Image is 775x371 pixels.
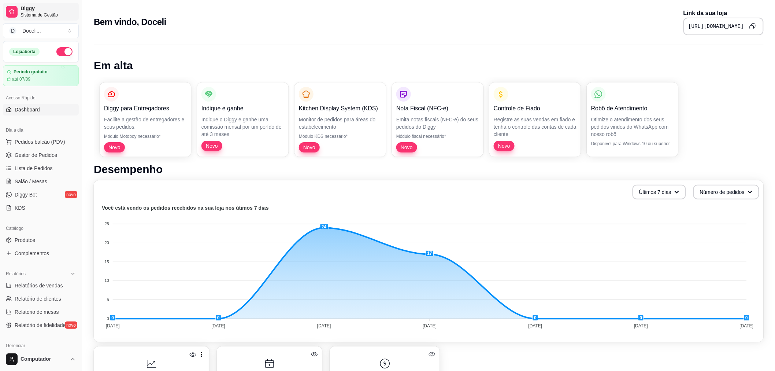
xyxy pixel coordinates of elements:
button: Controle de FiadoRegistre as suas vendas em fiado e tenha o controle das contas de cada clienteNovo [489,82,581,157]
p: Registre as suas vendas em fiado e tenha o controle das contas de cada cliente [494,116,576,138]
a: Diggy Botnovo [3,189,79,201]
span: Novo [105,144,123,151]
p: Monitor de pedidos para áreas do estabelecimento [299,116,382,131]
span: Diggy Bot [15,191,37,198]
p: Módulo fiscal necessário* [396,133,479,139]
p: Indique e ganhe [201,104,284,113]
button: Kitchen Display System (KDS)Monitor de pedidos para áreas do estabelecimentoMódulo KDS necessário... [294,82,386,157]
button: Pedidos balcão (PDV) [3,136,79,148]
h1: Em alta [94,59,764,72]
span: Relatório de mesas [15,308,59,316]
tspan: [DATE] [106,323,120,328]
button: Computador [3,350,79,368]
a: Relatórios de vendas [3,280,79,291]
tspan: [DATE] [211,323,225,328]
div: Doceli ... [22,27,41,34]
button: Número de pedidos [693,185,759,199]
a: DiggySistema de Gestão [3,3,79,21]
p: Disponível para Windows 10 ou superior [591,141,674,147]
button: Copy to clipboard [747,21,759,32]
span: Novo [495,142,513,150]
p: Nota Fiscal (NFC-e) [396,104,479,113]
span: Novo [300,144,318,151]
span: Pedidos balcão (PDV) [15,138,65,146]
span: Relatório de fidelidade [15,322,66,329]
p: Módulo KDS necessário* [299,133,382,139]
tspan: 25 [105,222,109,226]
span: KDS [15,204,25,212]
a: Relatório de fidelidadenovo [3,319,79,331]
tspan: [DATE] [529,323,542,328]
div: Catálogo [3,223,79,234]
span: Salão / Mesas [15,178,47,185]
span: Sistema de Gestão [21,12,76,18]
p: Link da sua loja [683,9,764,18]
a: Lista de Pedidos [3,162,79,174]
div: Gerenciar [3,340,79,352]
div: Loja aberta [9,48,40,56]
tspan: 15 [105,260,109,264]
button: Últimos 7 dias [633,185,686,199]
p: Indique o Diggy e ganhe uma comissão mensal por um perído de até 3 meses [201,116,284,138]
p: Emita notas fiscais (NFC-e) do seus pedidos do Diggy [396,116,479,131]
a: Gestor de Pedidos [3,149,79,161]
button: Alterar Status [56,47,73,56]
tspan: [DATE] [423,323,437,328]
a: Relatório de clientes [3,293,79,305]
a: Período gratuitoaté 07/09 [3,65,79,86]
tspan: 5 [107,297,109,302]
button: Diggy para EntregadoresFacilite a gestão de entregadores e seus pedidos.Módulo Motoboy necessário... [100,82,191,157]
tspan: [DATE] [317,323,331,328]
tspan: [DATE] [740,323,754,328]
span: Produtos [15,236,35,244]
pre: [URL][DOMAIN_NAME] [689,23,744,30]
p: Facilite a gestão de entregadores e seus pedidos. [104,116,187,131]
span: Relatórios [6,271,26,277]
a: Dashboard [3,104,79,115]
p: Diggy para Entregadores [104,104,187,113]
p: Módulo Motoboy necessário* [104,133,187,139]
tspan: 10 [105,279,109,283]
div: Dia a dia [3,124,79,136]
p: Kitchen Display System (KDS) [299,104,382,113]
span: Lista de Pedidos [15,165,53,172]
a: Relatório de mesas [3,306,79,318]
button: Robô de AtendimentoOtimize o atendimento dos seus pedidos vindos do WhatsApp com nosso robôDispon... [587,82,678,157]
span: Relatório de clientes [15,295,61,302]
span: Diggy [21,5,76,12]
a: Salão / Mesas [3,176,79,187]
tspan: [DATE] [634,323,648,328]
span: Computador [21,356,67,363]
p: Robô de Atendimento [591,104,674,113]
button: Select a team [3,23,79,38]
text: Você está vendo os pedidos recebidos na sua loja nos útimos 7 dias [102,205,269,211]
span: Gestor de Pedidos [15,151,57,159]
span: Complementos [15,250,49,257]
a: Produtos [3,234,79,246]
button: Nota Fiscal (NFC-e)Emita notas fiscais (NFC-e) do seus pedidos do DiggyMódulo fiscal necessário*Novo [392,82,483,157]
h2: Bem vindo, Doceli [94,16,166,28]
tspan: 20 [105,240,109,245]
article: até 07/09 [12,76,30,82]
a: Complementos [3,247,79,259]
span: Novo [203,142,221,150]
div: Acesso Rápido [3,92,79,104]
h1: Desempenho [94,163,764,176]
tspan: 0 [107,316,109,321]
article: Período gratuito [14,69,48,75]
p: Controle de Fiado [494,104,576,113]
p: Otimize o atendimento dos seus pedidos vindos do WhatsApp com nosso robô [591,116,674,138]
span: Relatórios de vendas [15,282,63,289]
a: KDS [3,202,79,214]
span: Novo [398,144,416,151]
button: Indique e ganheIndique o Diggy e ganhe uma comissão mensal por um perído de até 3 mesesNovo [197,82,289,157]
span: D [9,27,16,34]
span: Dashboard [15,106,40,113]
